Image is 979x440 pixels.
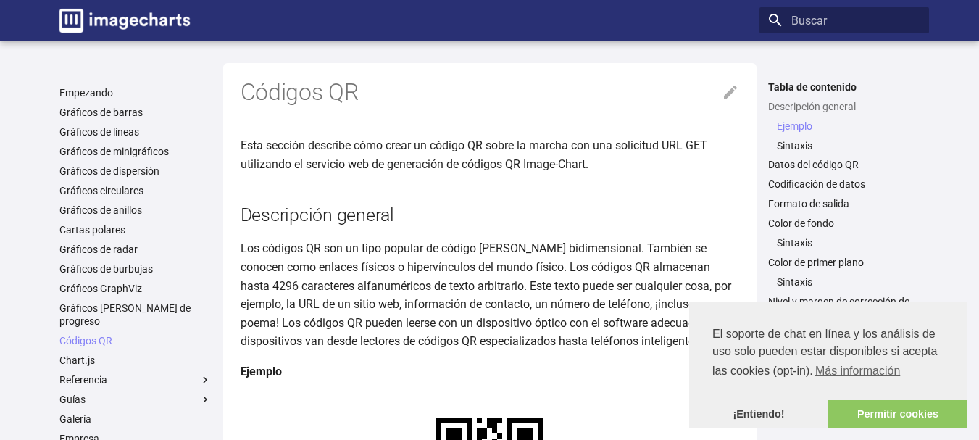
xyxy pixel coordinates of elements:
font: Gráficos GraphViz [59,283,142,294]
a: Gráficos de barras [59,106,212,119]
font: Esta sección describe cómo crear un código QR sobre la marcha con una solicitud URL GET utilizand... [241,138,707,171]
font: Sintaxis [777,140,812,151]
font: Más información [815,365,900,377]
font: Gráficos [PERSON_NAME] de progreso [59,302,191,327]
a: Datos del código QR [768,158,920,171]
a: Empezando [59,86,212,99]
nav: Color de fondo [768,236,920,249]
font: Ejemplo [241,365,282,378]
font: Nivel y margen de corrección de errores [768,296,909,320]
font: Formato de salida [768,198,849,209]
font: Chart.js [59,354,95,366]
a: Chart.js [59,354,212,367]
a: Codificación de datos [768,178,920,191]
font: Permitir cookies [857,408,938,420]
font: Codificación de datos [768,178,865,190]
nav: Tabla de contenido [759,80,929,322]
font: Datos del código QR [768,159,859,170]
a: Gráficos [PERSON_NAME] de progreso [59,302,212,328]
font: Códigos QR [59,335,112,346]
font: Gráficos de líneas [59,126,139,138]
font: Gráficos de burbujas [59,263,153,275]
font: Sintaxis [777,276,812,288]
a: Gráficos de líneas [59,125,212,138]
a: Cartas polares [59,223,212,236]
a: Formato de salida [768,197,920,210]
font: Gráficos circulares [59,185,143,196]
font: Gráficos de radar [59,244,138,255]
a: Nivel y margen de corrección de errores [768,295,920,321]
font: Códigos QR [241,78,359,106]
font: Tabla de contenido [768,81,857,93]
font: ¡Entiendo! [733,408,784,420]
a: Documentación de gráficos de imágenes [54,3,196,38]
font: Los códigos QR son un tipo popular de código [PERSON_NAME] bidimensional. También se conocen como... [241,241,736,348]
font: Gráficos de anillos [59,204,142,216]
font: Descripción general [768,101,856,112]
a: Ejemplo [777,120,920,133]
font: Gráficos de minigráficos [59,146,169,157]
a: Gráficos circulares [59,184,212,197]
font: Descripción general [241,204,394,225]
a: Gráficos de anillos [59,204,212,217]
a: Códigos QR [59,334,212,347]
font: Color de fondo [768,217,834,229]
a: Gráficos de minigráficos [59,145,212,158]
font: Cartas polares [59,224,125,236]
img: logo [59,9,190,33]
font: Gráficos de dispersión [59,165,159,177]
a: Galería [59,412,212,426]
a: Sintaxis [777,139,920,152]
a: Gráficos de burbujas [59,262,212,275]
font: Sintaxis [777,237,812,249]
font: Referencia [59,374,107,386]
font: Guías [59,394,86,405]
font: Ejemplo [777,120,812,132]
a: Sintaxis [777,275,920,289]
a: Gráficos de radar [59,243,212,256]
a: Sintaxis [777,236,920,249]
input: Buscar [759,7,929,33]
a: Color de fondo [768,217,920,230]
a: Descartar mensaje de cookies [689,400,828,429]
a: Color de primer plano [768,256,920,269]
a: Gráficos GraphViz [59,282,212,295]
font: El soporte de chat en línea y los análisis de uso solo pueden estar disponibles si acepta las coo... [712,328,937,377]
a: Descripción general [768,100,920,113]
a: permitir cookies [828,400,967,429]
font: Empezando [59,87,113,99]
font: Color de primer plano [768,257,864,268]
a: Gráficos de dispersión [59,165,212,178]
nav: Color de primer plano [768,275,920,289]
a: Obtenga más información sobre las cookies [813,360,903,382]
div: consentimiento de cookies [689,302,967,428]
font: Gráficos de barras [59,107,143,118]
font: Galería [59,413,91,425]
nav: Descripción general [768,120,920,152]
